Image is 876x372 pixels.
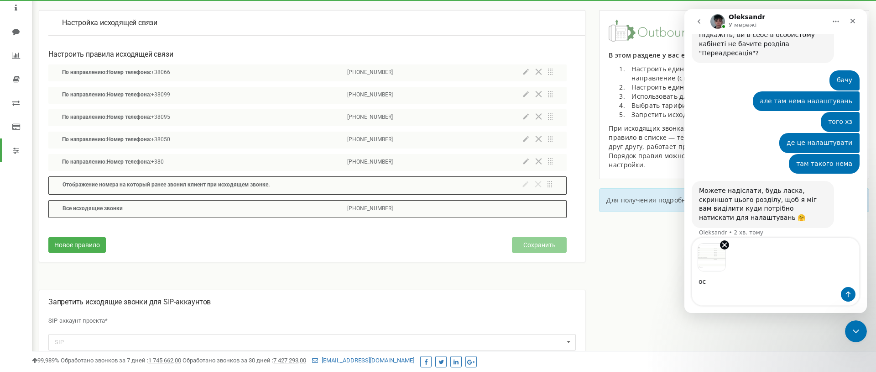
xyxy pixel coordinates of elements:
[63,181,270,188] span: Отображение номера на который ранее звонил клиент при исходящем звонке.
[107,136,151,143] span: Номер телефона:
[62,136,107,143] span: По направлению:
[609,20,772,42] img: image
[63,205,123,212] span: Все исходящие звонки
[512,237,567,253] button: Сохранить
[627,92,860,101] li: Использовать для исходящих звонков личный SIP номер.
[62,91,217,100] p: +38099
[684,9,867,313] iframe: Intercom live chat
[48,317,108,324] span: SIP-аккаунт проекта*
[148,357,181,364] u: 1 745 662,00
[62,158,217,167] p: +380
[107,91,151,98] span: Номер телефона:
[62,159,107,165] span: По направлению:
[48,298,211,306] span: Запретить исходящие звонки для SIP-аккаунтов
[627,101,860,110] li: Выбрать тарификацию звонков на стороне своего оператора.
[62,136,217,144] p: +38050
[62,91,107,98] span: По направлению:
[48,154,567,171] div: По направлению:Номер телефона:+380[PHONE_NUMBER]
[52,337,76,347] div: SIP
[609,51,860,60] p: В этом разделе у вас есть возможность:
[627,110,860,119] li: Запретить исходящие звонки с SIP-аккаунта.
[273,357,306,364] u: 7 427 293,00
[32,357,59,364] span: 99,989%
[61,357,181,364] span: Обработано звонков за 7 дней :
[347,205,393,213] p: [PHONE_NUMBER]
[609,151,860,170] div: Порядок правил можно изменять. После этого обязательно сохраните настройки.
[54,241,100,249] span: Новое правило
[312,357,414,364] a: [EMAIL_ADDRESS][DOMAIN_NAME]
[347,91,393,100] p: [PHONE_NUMBER]
[48,237,106,253] button: Новое правило
[523,241,556,249] span: Сохранить
[62,69,217,77] p: +38066
[347,69,393,77] p: [PHONE_NUMBER]
[48,64,567,81] div: По направлению:Номер телефона:+38066[PHONE_NUMBER]
[627,83,860,92] li: Настроить единый номер для исходящих звонков с SIP-аккаунта.
[609,124,860,151] div: При исходящих звонках работает система приоритетов. Чем выше правило в списке — тем оно приоритет...
[62,113,217,122] p: +38095
[48,87,567,104] div: По направлению:Номер телефона:+38099[PHONE_NUMBER]
[48,50,173,58] span: Настроить правила исходящей связи
[48,109,567,126] div: По направлению:Номер телефона:+38095[PHONE_NUMBER]
[606,196,862,205] p: Для получения подробной информации перейдите в
[845,320,867,342] iframe: Intercom live chat
[107,69,151,75] span: Номер телефона:
[62,114,107,120] span: По направлению:
[347,113,393,122] p: [PHONE_NUMBER]
[627,64,860,83] li: Настроить единый номер для исходящих звонков на определенное направление (страну или страну + опе...
[347,136,393,144] p: [PHONE_NUMBER]
[107,114,151,120] span: Номер телефона:
[347,158,393,167] p: [PHONE_NUMBER]
[182,357,306,364] span: Обработано звонков за 30 дней :
[62,69,107,75] span: По направлению:
[48,176,567,194] div: Отображение номера на который ранее звонил клиент при исходящем звонке.
[48,132,567,149] div: По направлению:Номер телефона:+38050[PHONE_NUMBER]
[107,159,151,165] span: Номер телефона:
[62,18,571,28] p: Настройка исходящей связи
